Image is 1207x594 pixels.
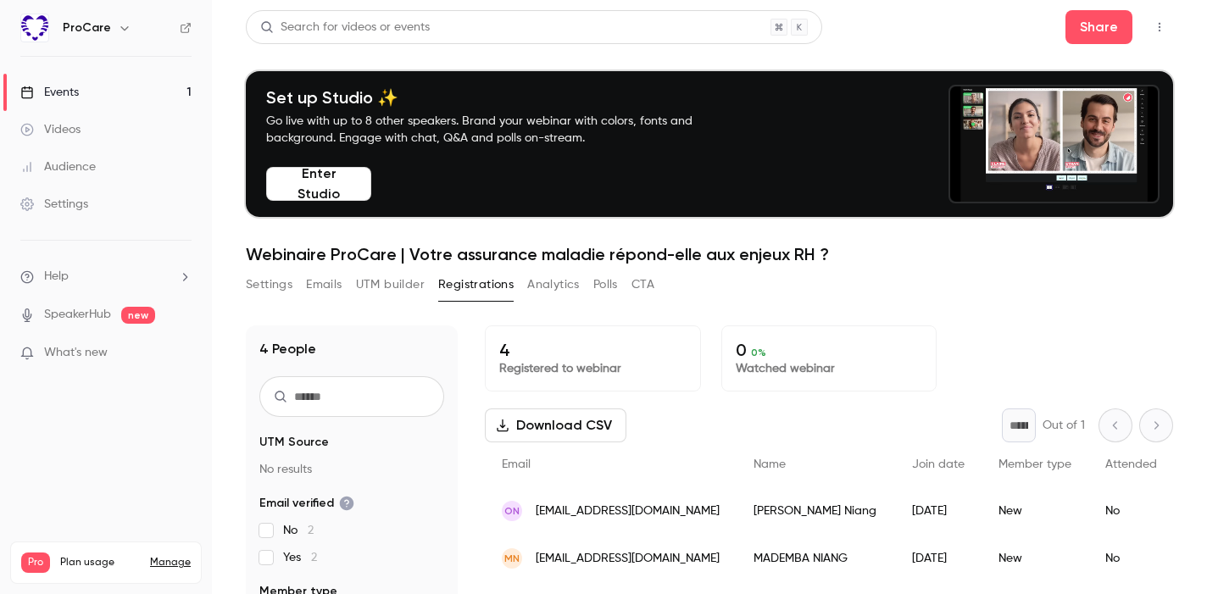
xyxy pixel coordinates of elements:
[1088,535,1174,582] div: No
[44,268,69,286] span: Help
[20,158,96,175] div: Audience
[306,271,342,298] button: Emails
[536,550,720,568] span: [EMAIL_ADDRESS][DOMAIN_NAME]
[259,339,316,359] h1: 4 People
[21,552,50,573] span: Pro
[171,346,192,361] iframe: Noticeable Trigger
[260,19,430,36] div: Search for videos or events
[60,556,140,569] span: Plan usage
[754,458,786,470] span: Name
[631,271,654,298] button: CTA
[20,268,192,286] li: help-dropdown-opener
[593,271,618,298] button: Polls
[259,461,444,478] p: No results
[504,551,520,566] span: MN
[259,434,329,451] span: UTM Source
[912,458,965,470] span: Join date
[527,271,580,298] button: Analytics
[20,84,79,101] div: Events
[982,487,1088,535] div: New
[311,552,317,563] span: 2
[266,87,732,108] h4: Set up Studio ✨
[499,360,687,377] p: Registered to webinar
[438,271,514,298] button: Registrations
[308,525,314,536] span: 2
[246,244,1173,264] h1: Webinaire ProCare | Votre assurance maladie répond-elle aux enjeux RH ?
[246,271,292,298] button: Settings
[736,340,923,360] p: 0
[499,340,687,360] p: 4
[44,344,108,362] span: What's new
[1105,458,1157,470] span: Attended
[20,121,81,138] div: Videos
[1065,10,1132,44] button: Share
[266,167,371,201] button: Enter Studio
[121,307,155,324] span: new
[502,458,531,470] span: Email
[21,14,48,42] img: ProCare
[283,522,314,539] span: No
[536,502,720,520] span: [EMAIL_ADDRESS][DOMAIN_NAME]
[895,535,982,582] div: [DATE]
[895,487,982,535] div: [DATE]
[356,271,425,298] button: UTM builder
[1088,487,1174,535] div: No
[737,487,895,535] div: [PERSON_NAME] Niang
[266,113,732,147] p: Go live with up to 8 other speakers. Brand your webinar with colors, fonts and background. Engage...
[44,306,111,324] a: SpeakerHub
[20,196,88,213] div: Settings
[485,408,626,442] button: Download CSV
[751,347,766,358] span: 0 %
[504,503,520,519] span: ON
[1043,417,1085,434] p: Out of 1
[283,549,317,566] span: Yes
[998,458,1071,470] span: Member type
[737,535,895,582] div: MADEMBA NIANG
[736,360,923,377] p: Watched webinar
[259,495,354,512] span: Email verified
[150,556,191,569] a: Manage
[63,19,111,36] h6: ProCare
[982,535,1088,582] div: New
